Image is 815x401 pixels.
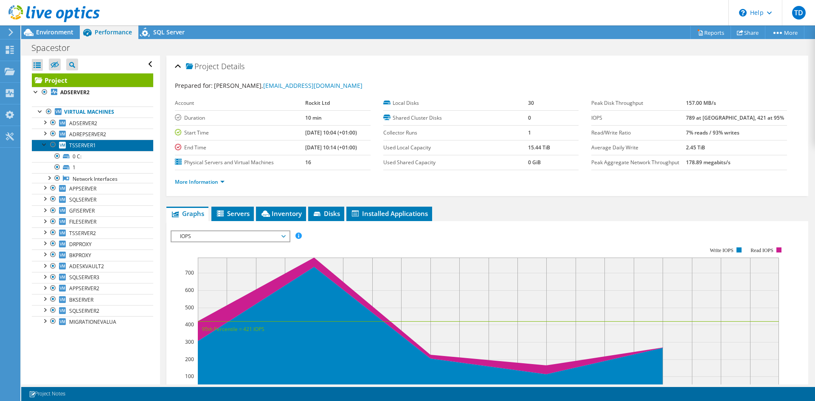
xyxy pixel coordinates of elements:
label: Prepared for: [175,81,213,90]
text: Read IOPS [751,247,774,253]
b: 30 [528,99,534,107]
span: Project [186,62,219,71]
text: 500 [185,304,194,311]
span: [PERSON_NAME], [214,81,363,90]
span: Graphs [171,209,204,218]
span: Inventory [260,209,302,218]
span: SQL Server [153,28,185,36]
span: Servers [216,209,250,218]
b: 0 [528,114,531,121]
text: 600 [185,286,194,294]
a: Reports [690,26,731,39]
a: GFISERVER [32,205,153,216]
a: SQLSERVER3 [32,272,153,283]
a: BKSERVER [32,294,153,305]
a: MIGRATIONEVALUA [32,316,153,327]
label: Collector Runs [383,129,528,137]
a: Project [32,73,153,87]
b: 10 min [305,114,322,121]
b: 2.45 TiB [686,144,705,151]
span: GFISERVER [69,207,95,214]
span: FILESERVER [69,218,96,225]
span: Environment [36,28,73,36]
span: BKPROXY [69,252,91,259]
b: [DATE] 10:04 (+01:00) [305,129,357,136]
a: SQLSERVER [32,194,153,205]
label: Start Time [175,129,305,137]
a: ADSERVER2 [32,118,153,129]
label: Account [175,99,305,107]
b: 0 GiB [528,159,541,166]
a: 1 [32,162,153,173]
a: 0 C: [32,151,153,162]
span: SQLSERVER [69,196,96,203]
b: Rockit Ltd [305,99,330,107]
span: APPSERVER2 [69,285,99,292]
text: 200 [185,356,194,363]
svg: \n [739,9,747,17]
a: TSSERVER1 [32,140,153,151]
label: Peak Disk Throughput [591,99,686,107]
label: IOPS [591,114,686,122]
label: Shared Cluster Disks [383,114,528,122]
label: Average Daily Write [591,143,686,152]
a: BKPROXY [32,250,153,261]
span: Disks [312,209,340,218]
b: 157.00 MB/s [686,99,716,107]
a: APPSERVER [32,183,153,194]
span: TSSERVER1 [69,142,96,149]
label: Used Shared Capacity [383,158,528,167]
span: ADSERVER2 [69,120,97,127]
h1: Spacestor [28,43,83,53]
span: TD [792,6,806,20]
span: MIGRATIONEVALUA [69,318,116,325]
span: SQLSERVER2 [69,307,99,314]
b: 7% reads / 93% writes [686,129,739,136]
a: SQLSERVER2 [32,305,153,316]
a: ADESKVAULT2 [32,261,153,272]
a: FILESERVER [32,216,153,227]
a: Network Interfaces [32,173,153,184]
text: Write IOPS [710,247,733,253]
a: More [765,26,804,39]
b: 789 at [GEOGRAPHIC_DATA], 421 at 95% [686,114,784,121]
a: ADSERVER2 [32,87,153,98]
b: 16 [305,159,311,166]
a: [EMAIL_ADDRESS][DOMAIN_NAME] [263,81,363,90]
text: 400 [185,321,194,328]
span: Details [221,61,244,71]
b: ADSERVER2 [60,89,90,96]
span: ADESKVAULT2 [69,263,104,270]
a: Share [731,26,765,39]
text: 700 [185,269,194,276]
a: APPSERVER2 [32,283,153,294]
span: ADREPSERVER2 [69,131,106,138]
span: Installed Applications [351,209,428,218]
a: TSSERVER2 [32,227,153,238]
label: Duration [175,114,305,122]
a: More Information [175,178,225,185]
span: TSSERVER2 [69,230,96,237]
label: Physical Servers and Virtual Machines [175,158,305,167]
a: DRPROXY [32,238,153,250]
b: [DATE] 10:14 (+01:00) [305,144,357,151]
b: 15.44 TiB [528,144,550,151]
a: Virtual Machines [32,107,153,118]
label: Local Disks [383,99,528,107]
text: 300 [185,338,194,345]
a: Project Notes [23,389,71,399]
span: SQLSERVER3 [69,274,99,281]
span: DRPROXY [69,241,92,248]
span: BKSERVER [69,296,93,303]
span: Performance [95,28,132,36]
span: IOPS [176,231,285,241]
text: 100 [185,373,194,380]
label: Used Local Capacity [383,143,528,152]
label: End Time [175,143,305,152]
span: APPSERVER [69,185,96,192]
label: Peak Aggregate Network Throughput [591,158,686,167]
text: 95th Percentile = 421 IOPS [202,325,264,333]
b: 178.89 megabits/s [686,159,731,166]
b: 1 [528,129,531,136]
label: Read/Write Ratio [591,129,686,137]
